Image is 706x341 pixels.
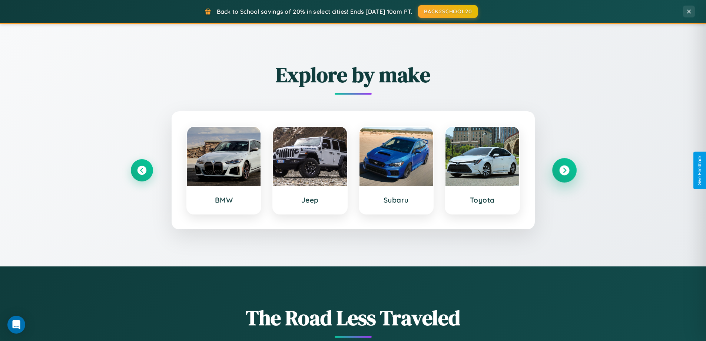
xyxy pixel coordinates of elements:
h2: Explore by make [131,60,576,89]
h3: Toyota [453,196,512,204]
h3: Jeep [281,196,339,204]
span: Back to School savings of 20% in select cities! Ends [DATE] 10am PT. [217,8,412,15]
h3: Subaru [367,196,426,204]
button: BACK2SCHOOL20 [418,5,478,18]
h1: The Road Less Traveled [131,304,576,332]
h3: BMW [195,196,253,204]
div: Give Feedback [697,155,702,186]
div: Open Intercom Messenger [7,316,25,334]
